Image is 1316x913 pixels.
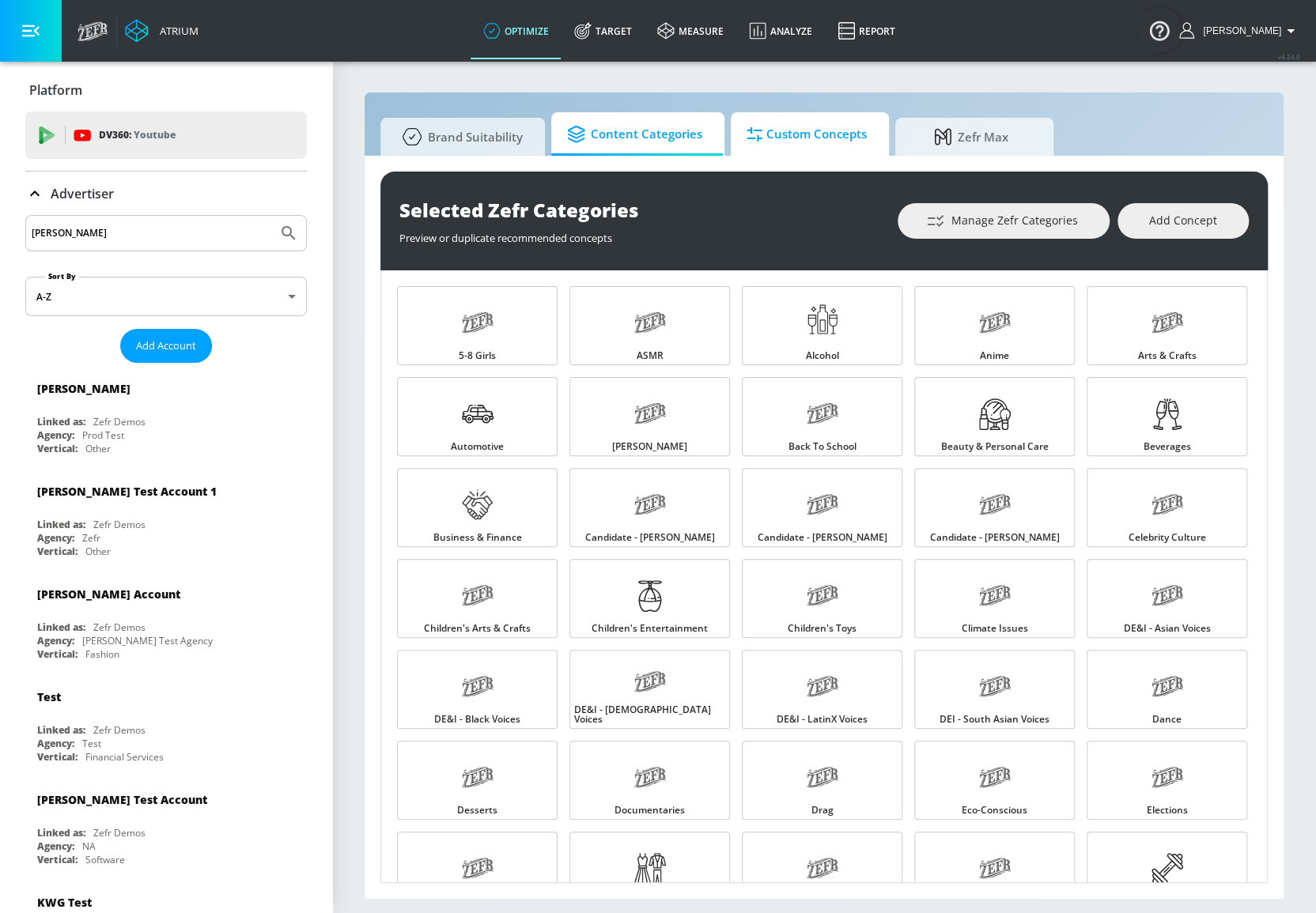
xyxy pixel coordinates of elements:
[1179,21,1300,40] button: [PERSON_NAME]
[1138,351,1197,360] span: Arts & Crafts
[615,805,685,815] span: Documentaries
[562,2,645,59] a: Target
[85,545,111,558] div: Other
[788,442,857,451] span: Back to School
[25,369,307,459] div: [PERSON_NAME]Linked as:Zefr DemosAgency:Prod TestVertical:Other
[37,723,85,737] div: Linked as:
[85,750,164,764] div: Financial Services
[397,377,558,456] a: Automotive
[914,650,1075,729] a: DEI - South Asian Voices
[811,805,834,815] span: Drag
[569,468,730,547] a: Candidate - [PERSON_NAME]
[962,624,1028,633] span: Climate Issues
[25,472,307,562] div: [PERSON_NAME] Test Account 1Linked as:Zefr DemosAgency:ZefrVertical:Other
[569,559,730,638] a: Children's Entertainment
[424,624,531,633] span: Children's Arts & Crafts
[788,624,857,633] span: Children's Toys
[82,737,101,750] div: Test
[397,650,558,729] a: DE&I - Black Voices
[433,533,522,542] span: Business & Finance
[25,575,307,665] div: [PERSON_NAME] AccountLinked as:Zefr DemosAgency:[PERSON_NAME] Test AgencyVertical:Fashion
[82,531,100,545] div: Zefr
[742,286,902,365] a: Alcohol
[742,650,902,729] a: DE&I - LatinX Voices
[37,792,207,807] div: [PERSON_NAME] Test Account
[585,533,715,542] span: Candidate - [PERSON_NAME]
[1087,741,1247,820] a: Elections
[914,741,1075,820] a: Eco-Conscious
[1149,211,1217,231] span: Add Concept
[397,741,558,820] a: Desserts
[25,677,307,768] div: TestLinked as:Zefr DemosAgency:TestVertical:Financial Services
[51,185,114,202] p: Advertiser
[120,329,212,363] button: Add Account
[929,211,1078,231] span: Manage Zefr Categories
[742,468,902,547] a: Candidate - [PERSON_NAME]
[37,531,74,545] div: Agency:
[567,115,702,153] span: Content Categories
[569,377,730,456] a: [PERSON_NAME]
[93,518,146,531] div: Zefr Demos
[397,286,558,365] a: 5-8 girls
[93,621,146,634] div: Zefr Demos
[37,621,85,634] div: Linked as:
[914,377,1075,456] a: Beauty & Personal Care
[37,587,180,602] div: [PERSON_NAME] Account
[777,715,868,724] span: DE&I - LatinX Voices
[153,24,199,38] div: Atrium
[37,484,217,499] div: [PERSON_NAME] Test Account 1
[99,126,176,144] p: DV360:
[1197,25,1281,36] span: login as: justin.nim@zefr.com
[758,533,887,542] span: Candidate - [PERSON_NAME]
[914,468,1075,547] a: Candidate - [PERSON_NAME]
[742,559,902,638] a: Children's Toys
[25,277,307,316] div: A-Z
[1144,442,1191,451] span: Beverages
[45,271,79,281] label: Sort By
[37,545,78,558] div: Vertical:
[37,689,61,704] div: Test
[1087,468,1247,547] a: Celebrity Culture
[911,118,1031,156] span: Zefr Max
[25,780,307,870] div: [PERSON_NAME] Test AccountLinked as:Zefr DemosAgency:NAVertical:Software
[930,533,1060,542] span: Candidate - [PERSON_NAME]
[1152,715,1182,724] span: Dance
[136,337,196,355] span: Add Account
[459,351,496,360] span: 5-8 girls
[37,442,78,455] div: Vertical:
[1087,377,1247,456] a: Beverages
[825,2,908,59] a: Report
[25,172,307,216] div: Advertiser
[941,442,1049,451] span: Beauty & Personal Care
[451,442,504,451] span: Automotive
[82,634,213,647] div: [PERSON_NAME] Test Agency
[592,624,708,633] span: Children's Entertainment
[37,381,130,396] div: [PERSON_NAME]
[32,223,271,243] input: Search by name
[742,741,902,820] a: Drag
[37,839,74,853] div: Agency:
[25,68,307,112] div: Platform
[1087,650,1247,729] a: Dance
[914,559,1075,638] a: Climate Issues
[569,741,730,820] a: Documentaries
[85,647,119,661] div: Fashion
[82,839,96,853] div: NA
[569,286,730,365] a: ASMR
[134,126,176,143] p: Youtube
[434,715,520,724] span: DE&I - Black Voices
[37,428,74,442] div: Agency:
[471,2,562,59] a: optimize
[397,559,558,638] a: Children's Arts & Crafts
[806,351,839,360] span: Alcohol
[742,377,902,456] a: Back to School
[1087,286,1247,365] a: Arts & Crafts
[399,197,882,223] div: Selected Zefr Categories
[1117,203,1249,239] button: Add Concept
[612,442,687,451] span: [PERSON_NAME]
[980,351,1009,360] span: Anime
[1129,533,1206,542] span: Celebrity Culture
[37,415,85,428] div: Linked as:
